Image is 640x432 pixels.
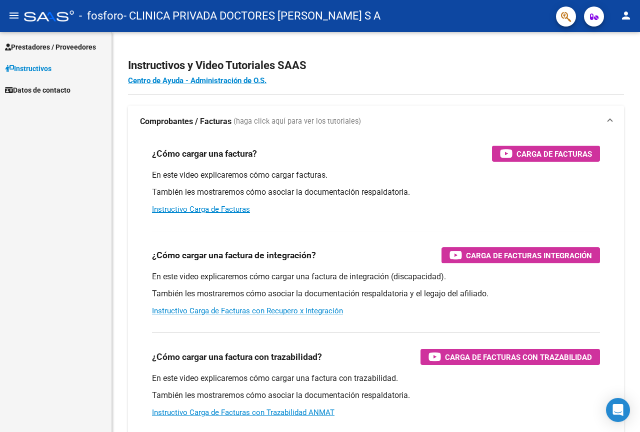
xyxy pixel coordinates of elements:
a: Instructivo Carga de Facturas con Trazabilidad ANMAT [152,408,334,417]
h3: ¿Cómo cargar una factura de integración? [152,248,316,262]
a: Instructivo Carga de Facturas [152,205,250,214]
strong: Comprobantes / Facturas [140,116,231,127]
h3: ¿Cómo cargar una factura? [152,147,257,161]
mat-icon: person [620,10,632,22]
div: Open Intercom Messenger [606,398,630,422]
p: En este video explicaremos cómo cargar una factura de integración (discapacidad). [152,271,600,282]
p: En este video explicaremos cómo cargar facturas. [152,170,600,181]
span: - CLINICA PRIVADA DOCTORES [PERSON_NAME] S A [123,5,380,27]
button: Carga de Facturas con Trazabilidad [420,349,600,365]
span: Instructivos [5,63,51,74]
p: También les mostraremos cómo asociar la documentación respaldatoria. [152,187,600,198]
span: Prestadores / Proveedores [5,42,96,53]
p: En este video explicaremos cómo cargar una factura con trazabilidad. [152,373,600,384]
h3: ¿Cómo cargar una factura con trazabilidad? [152,350,322,364]
p: También les mostraremos cómo asociar la documentación respaldatoria y el legajo del afiliado. [152,288,600,299]
a: Centro de Ayuda - Administración de O.S. [128,76,266,85]
button: Carga de Facturas Integración [441,247,600,263]
mat-expansion-panel-header: Comprobantes / Facturas (haga click aquí para ver los tutoriales) [128,106,624,138]
button: Carga de Facturas [492,146,600,162]
p: También les mostraremos cómo asociar la documentación respaldatoria. [152,390,600,401]
span: - fosforo [79,5,123,27]
span: Carga de Facturas Integración [466,249,592,262]
h2: Instructivos y Video Tutoriales SAAS [128,56,624,75]
mat-icon: menu [8,10,20,22]
span: Datos de contacto [5,85,70,96]
span: Carga de Facturas con Trazabilidad [445,351,592,363]
span: (haga click aquí para ver los tutoriales) [233,116,361,127]
span: Carga de Facturas [516,148,592,160]
a: Instructivo Carga de Facturas con Recupero x Integración [152,306,343,315]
